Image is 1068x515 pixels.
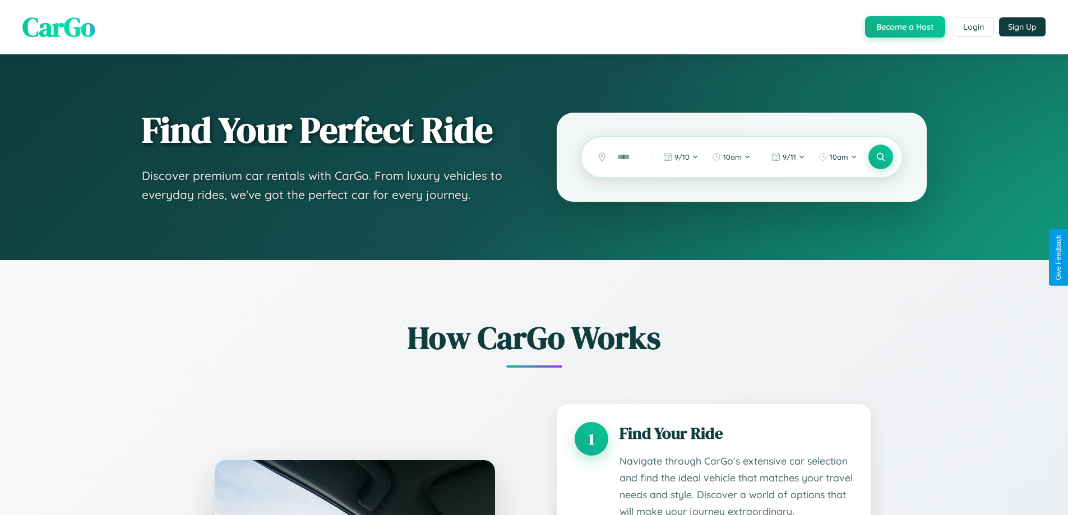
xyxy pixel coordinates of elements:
div: Give Feedback [1055,235,1062,280]
span: CarGo [22,8,95,45]
button: 10am [813,148,863,166]
span: 9 / 10 [674,152,690,161]
span: 10am [723,152,742,161]
h2: How CarGo Works [198,316,871,359]
h1: Find Your Perfect Ride [142,110,512,150]
p: Discover premium car rentals with CarGo. From luxury vehicles to everyday rides, we've got the pe... [142,166,512,204]
button: 9/11 [766,148,811,166]
button: 9/10 [658,148,704,166]
span: 10am [830,152,848,161]
span: 9 / 11 [783,152,796,161]
h3: Find Your Ride [619,422,853,444]
div: 1 [575,422,608,456]
button: Sign Up [999,17,1046,36]
button: Become a Host [865,16,945,38]
button: Login [954,17,993,37]
button: 10am [706,148,756,166]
